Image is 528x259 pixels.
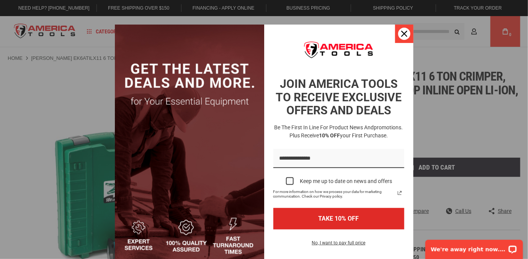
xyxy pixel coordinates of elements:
strong: 10% OFF [319,132,340,139]
span: For more information on how we process your data for marketing communication. Check our Privacy p... [273,190,395,199]
button: TAKE 10% OFF [273,208,404,229]
input: Email field [273,149,404,168]
a: Read our Privacy Policy [395,188,404,198]
button: Close [395,25,414,43]
svg: close icon [401,31,407,37]
div: Keep me up to date on news and offers [300,178,392,185]
span: promotions. Plus receive your first purchase. [289,124,403,139]
strong: JOIN AMERICA TOOLS TO RECEIVE EXCLUSIVE OFFERS AND DEALS [276,77,402,117]
button: No, I want to pay full price [306,239,372,252]
iframe: LiveChat chat widget [420,235,528,259]
svg: link icon [395,188,404,198]
h3: Be the first in line for product news and [272,124,406,140]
